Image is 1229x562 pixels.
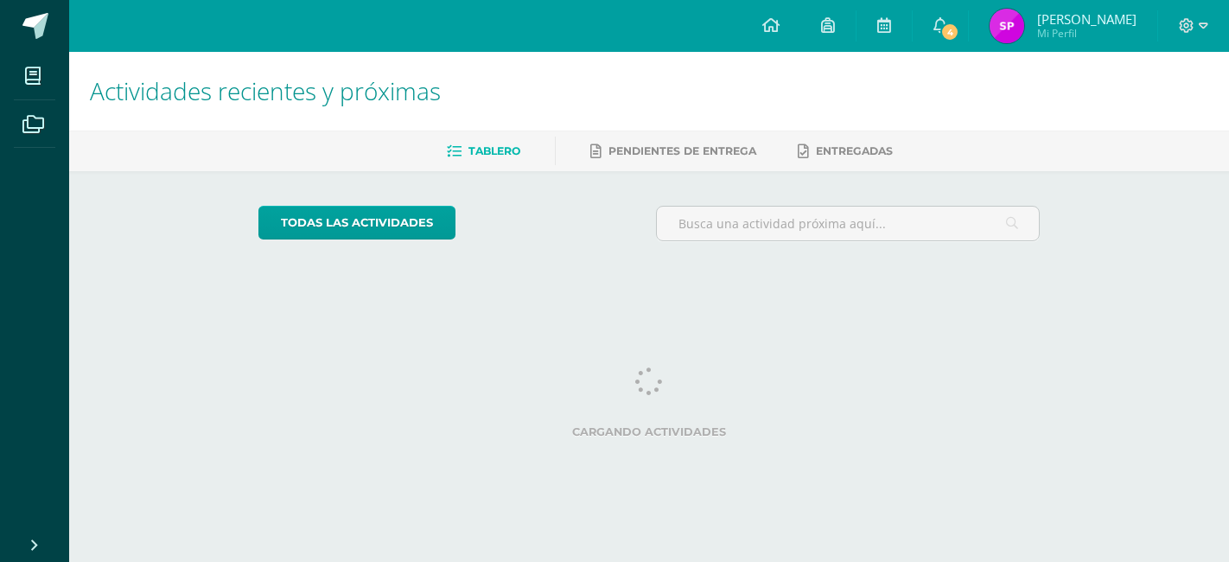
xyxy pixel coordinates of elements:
[816,144,893,157] span: Entregadas
[468,144,520,157] span: Tablero
[657,207,1040,240] input: Busca una actividad próxima aquí...
[447,137,520,165] a: Tablero
[608,144,756,157] span: Pendientes de entrega
[258,425,1041,438] label: Cargando actividades
[940,22,959,42] span: 4
[798,137,893,165] a: Entregadas
[1037,26,1137,41] span: Mi Perfil
[590,137,756,165] a: Pendientes de entrega
[1037,10,1137,28] span: [PERSON_NAME]
[90,74,441,107] span: Actividades recientes y próximas
[990,9,1024,43] img: ea37237e9e527cb0b336558c30bf36cc.png
[258,206,455,239] a: todas las Actividades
